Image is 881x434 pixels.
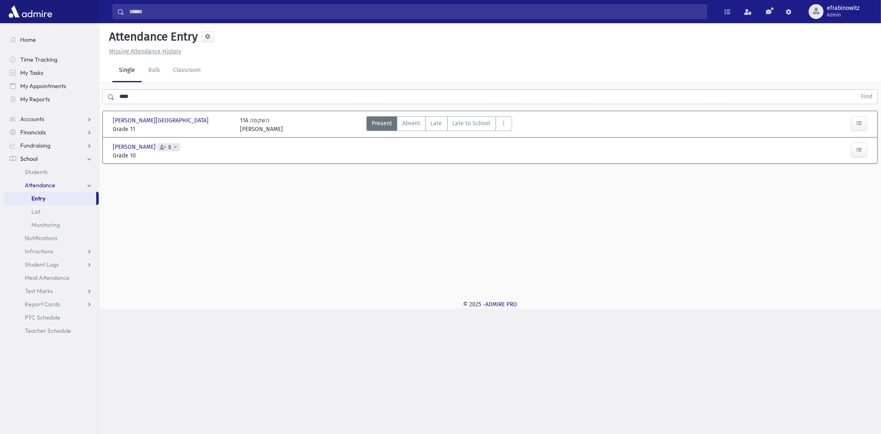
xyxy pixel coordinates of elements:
span: Fundraising [20,142,50,149]
a: Financials [3,126,99,139]
img: AdmirePro [7,3,54,20]
span: Attendance [25,181,55,189]
span: Time Tracking [20,56,57,63]
div: 11A השקפה [PERSON_NAME] [240,116,283,134]
div: AttTypes [366,116,512,134]
span: Late to School [453,119,491,128]
a: Home [3,33,99,46]
a: Classroom [166,59,207,82]
span: My Reports [20,95,50,103]
span: Accounts [20,115,44,123]
span: Students [25,168,47,176]
a: My Reports [3,93,99,106]
span: Financials [20,129,46,136]
span: Teacher Schedule [25,327,71,334]
span: Notifications [25,234,57,242]
a: Missing Attendance History [106,48,181,55]
span: Grade 11 [113,125,232,134]
a: Monitoring [3,218,99,231]
input: Search [124,4,707,19]
span: School [20,155,38,162]
a: Fundraising [3,139,99,152]
a: ADMIRE PRO [485,301,517,308]
a: Accounts [3,112,99,126]
span: PTC Schedule [25,314,60,321]
span: Monitoring [31,221,60,229]
span: Grade 10 [113,151,232,160]
span: Meal Attendance [25,274,69,281]
a: Report Cards [3,298,99,311]
span: Admin [827,12,860,18]
span: Infractions [25,248,53,255]
span: My Tasks [20,69,43,76]
span: Absent [402,119,420,128]
a: School [3,152,99,165]
u: Missing Attendance History [109,48,181,55]
a: Entry [3,192,96,205]
button: Find [856,90,877,104]
a: Test Marks [3,284,99,298]
a: My Tasks [3,66,99,79]
span: Student Logs [25,261,59,268]
span: Home [20,36,36,43]
a: Single [112,59,142,82]
a: Meal Attendance [3,271,99,284]
span: Report Cards [25,300,60,308]
a: PTC Schedule [3,311,99,324]
a: Teacher Schedule [3,324,99,337]
a: Students [3,165,99,179]
a: Attendance [3,179,99,192]
span: Test Marks [25,287,53,295]
span: [PERSON_NAME] [113,143,157,151]
a: Bulk [142,59,166,82]
a: My Appointments [3,79,99,93]
a: Notifications [3,231,99,245]
span: [PERSON_NAME][GEOGRAPHIC_DATA] [113,116,210,125]
a: Infractions [3,245,99,258]
div: © 2025 - [112,300,868,309]
span: Late [431,119,442,128]
a: List [3,205,99,218]
span: My Appointments [20,82,66,90]
a: Time Tracking [3,53,99,66]
span: Entry [31,195,45,202]
a: Student Logs [3,258,99,271]
span: efrabinowitz [827,5,860,12]
h5: Attendance Entry [106,30,198,44]
span: 5 [167,145,173,150]
span: Present [372,119,392,128]
span: List [31,208,40,215]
